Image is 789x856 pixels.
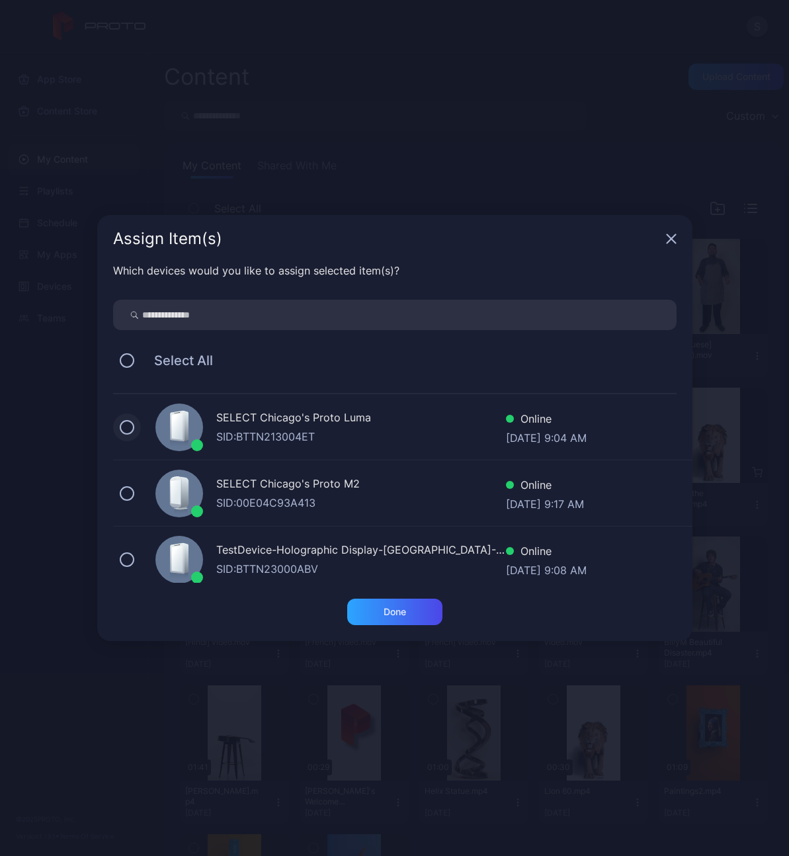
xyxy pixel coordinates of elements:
[506,562,587,576] div: [DATE] 9:08 AM
[347,599,442,625] button: Done
[506,496,584,509] div: [DATE] 9:17 AM
[506,430,587,443] div: [DATE] 9:04 AM
[506,477,584,496] div: Online
[506,411,587,430] div: Online
[113,263,677,278] div: Which devices would you like to assign selected item(s)?
[384,607,406,617] div: Done
[216,495,506,511] div: SID: 00E04C93A413
[216,429,506,445] div: SID: BTTN213004ET
[141,353,213,368] span: Select All
[216,542,506,561] div: TestDevice-Holographic Display-[GEOGRAPHIC_DATA]-500West-Showcase
[113,231,661,247] div: Assign Item(s)
[506,543,587,562] div: Online
[216,409,506,429] div: SELECT Chicago's Proto Luma
[216,561,506,577] div: SID: BTTN23000ABV
[216,476,506,495] div: SELECT Chicago's Proto M2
